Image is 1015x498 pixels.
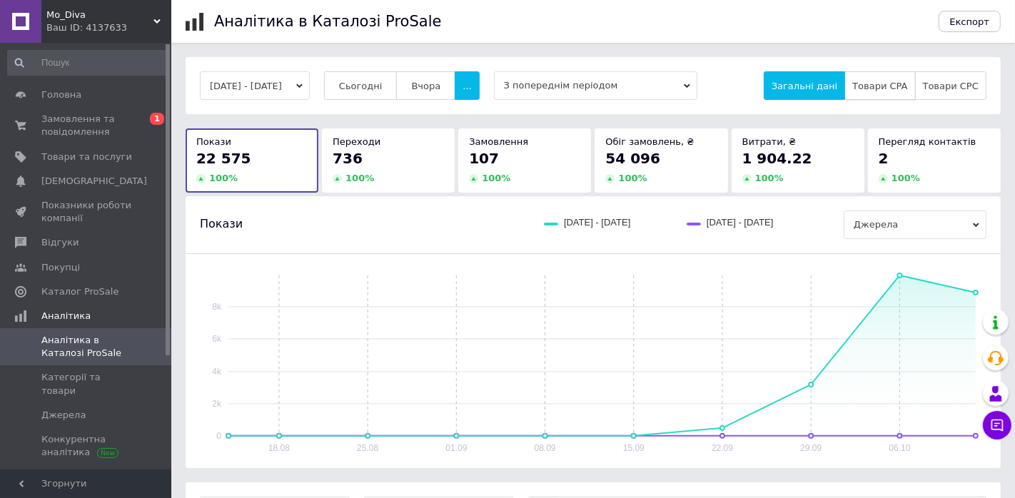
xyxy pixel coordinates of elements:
button: ... [455,71,479,100]
text: 8k [212,302,222,312]
span: 100 % [892,173,920,183]
span: 100 % [345,173,374,183]
span: Аналітика [41,310,91,322]
span: Замовлення та повідомлення [41,113,132,138]
text: 06.10 [889,443,911,453]
span: Головна [41,88,81,101]
span: Замовлення [469,136,528,147]
span: 2 [879,150,889,167]
span: Переходи [333,136,380,147]
button: Вчора [396,71,455,100]
span: Джерела [844,210,986,239]
input: Пошук [7,50,168,76]
span: Mo_Diva [46,9,153,21]
button: Загальні дані [764,71,845,100]
span: Каталог ProSale [41,285,118,298]
span: Покази [200,216,243,232]
span: Конкурентна аналітика [41,433,132,459]
span: 100 % [482,173,510,183]
text: 25.08 [357,443,378,453]
span: 1 [150,113,164,125]
span: Товари CPA [852,81,907,91]
text: 22.09 [712,443,733,453]
span: 54 096 [605,150,660,167]
span: Загальні дані [772,81,837,91]
span: ... [463,81,471,91]
span: 100 % [209,173,238,183]
span: Експорт [950,16,990,27]
span: Перегляд контактів [879,136,976,147]
text: 6k [212,334,222,344]
text: 08.09 [535,443,556,453]
span: Аналітика в Каталозі ProSale [41,334,132,360]
span: 1 904.22 [742,150,812,167]
button: Товари CPC [915,71,986,100]
span: 107 [469,150,499,167]
span: 100 % [755,173,784,183]
button: [DATE] - [DATE] [200,71,310,100]
span: Покупці [41,261,80,274]
span: Сьогодні [339,81,383,91]
button: Чат з покупцем [983,411,1011,439]
span: Відгуки [41,236,79,249]
h1: Аналітика в Каталозі ProSale [214,13,441,30]
span: Товари та послуги [41,151,132,163]
button: Товари CPA [844,71,915,100]
span: Джерела [41,409,86,422]
text: 29.09 [800,443,822,453]
text: 18.08 [268,443,290,453]
span: Витрати, ₴ [742,136,797,147]
text: 15.09 [623,443,645,453]
span: Вчора [411,81,440,91]
span: Показники роботи компанії [41,199,132,225]
text: 2k [212,399,222,409]
div: Ваш ID: 4137633 [46,21,171,34]
span: 736 [333,150,363,167]
span: Обіг замовлень, ₴ [605,136,694,147]
button: Експорт [939,11,1001,32]
button: Сьогодні [324,71,398,100]
span: З попереднім періодом [494,71,697,100]
span: Покази [196,136,231,147]
span: 100 % [618,173,647,183]
span: [DEMOGRAPHIC_DATA] [41,175,147,188]
span: 22 575 [196,150,251,167]
span: Категорії та товари [41,371,132,397]
span: Товари CPC [923,81,979,91]
text: 4k [212,367,222,377]
text: 01.09 [445,443,467,453]
text: 0 [216,431,221,441]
